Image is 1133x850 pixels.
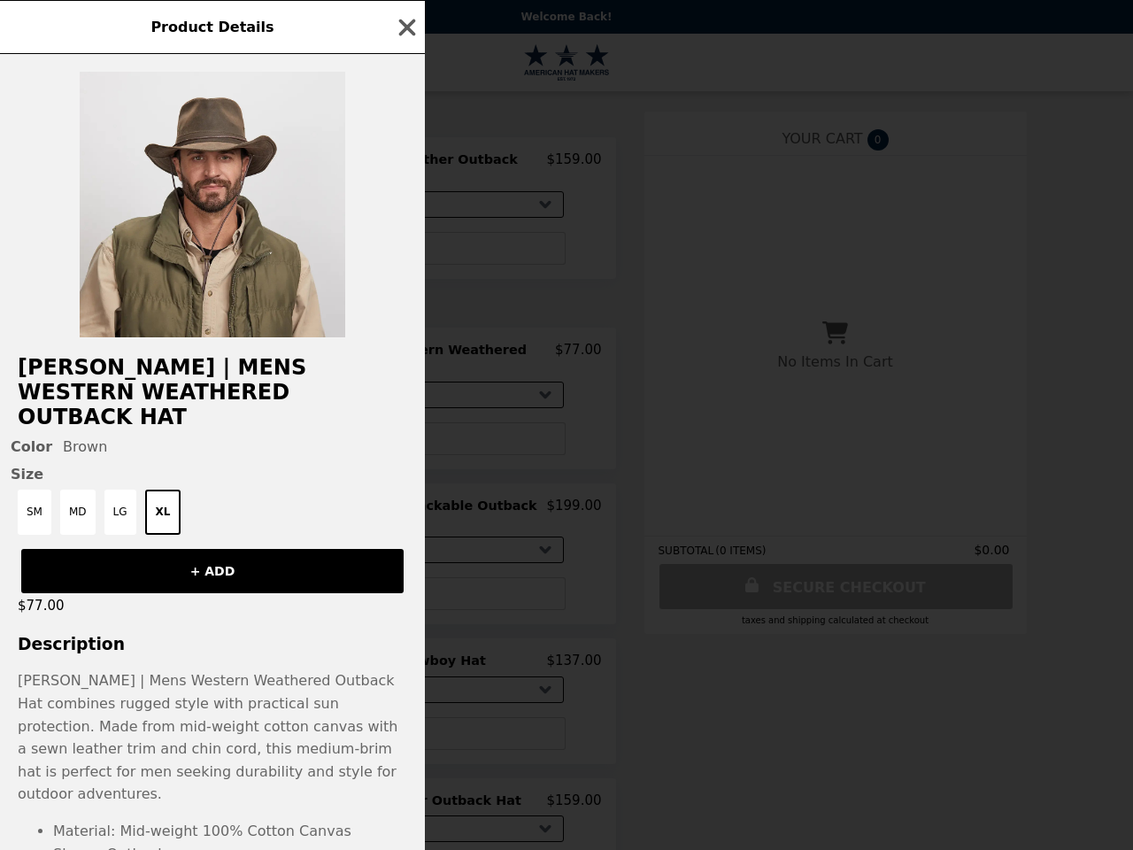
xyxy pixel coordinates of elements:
[18,490,51,535] button: SM
[145,490,181,535] button: XL
[80,72,345,337] img: Brown / XL
[11,438,414,455] div: Brown
[11,438,52,455] span: Color
[150,19,274,35] span: Product Details
[18,669,407,806] p: [PERSON_NAME] | Mens Western Weathered Outback Hat combines rugged style with practical sun prote...
[11,466,414,483] span: Size
[104,490,136,535] button: LG
[21,549,404,593] button: + ADD
[53,820,407,843] li: Material: Mid-weight 100% Cotton Canvas
[60,490,96,535] button: MD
